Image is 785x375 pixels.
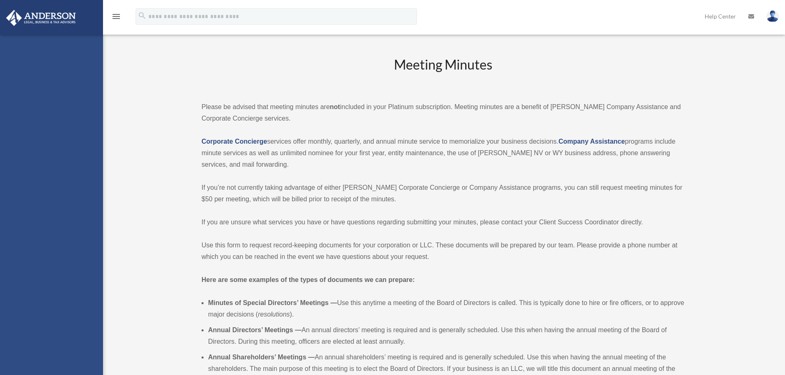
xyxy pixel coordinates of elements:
[202,101,684,124] p: Please be advised that meeting minutes are included in your Platinum subscription. Meeting minute...
[208,354,315,361] b: Annual Shareholders’ Meetings —
[111,12,121,21] i: menu
[258,311,290,318] em: resolutions
[558,138,625,145] a: Company Assistance
[202,56,684,90] h2: Meeting Minutes
[202,276,415,283] strong: Here are some examples of the types of documents we can prepare:
[766,10,779,22] img: User Pic
[208,299,337,306] b: Minutes of Special Directors’ Meetings —
[208,326,302,333] b: Annual Directors’ Meetings —
[330,103,340,110] strong: not
[4,10,78,26] img: Anderson Advisors Platinum Portal
[111,14,121,21] a: menu
[208,297,684,320] li: Use this anytime a meeting of the Board of Directors is called. This is typically done to hire or...
[208,324,684,347] li: An annual directors’ meeting is required and is generally scheduled. Use this when having the ann...
[202,240,684,263] p: Use this form to request record-keeping documents for your corporation or LLC. These documents wi...
[202,217,684,228] p: If you are unsure what services you have or have questions regarding submitting your minutes, ple...
[202,136,684,170] p: services offer monthly, quarterly, and annual minute service to memorialize your business decisio...
[202,182,684,205] p: If you’re not currently taking advantage of either [PERSON_NAME] Corporate Concierge or Company A...
[138,11,147,20] i: search
[202,138,267,145] a: Corporate Concierge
